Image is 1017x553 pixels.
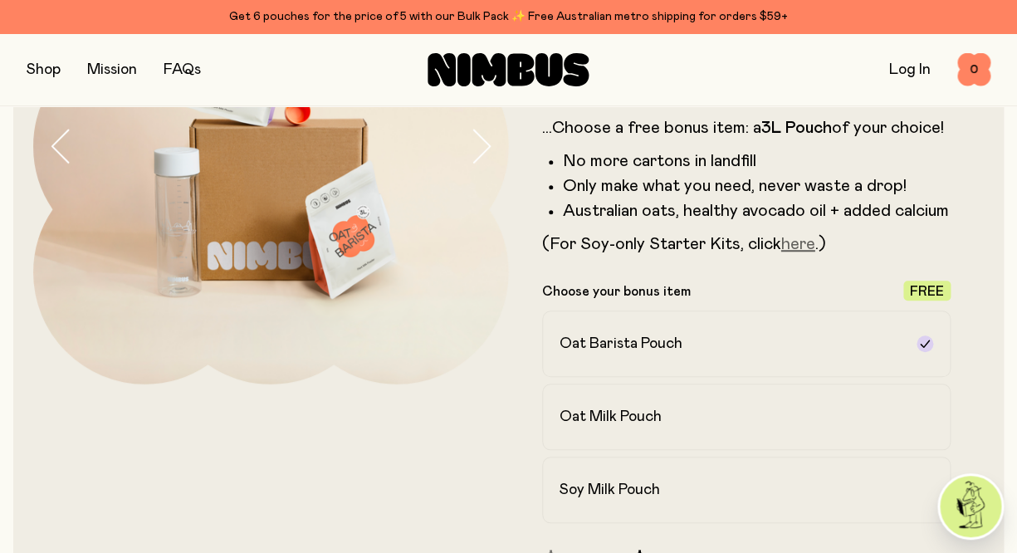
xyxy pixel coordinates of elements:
li: Australian oats, healthy avocado oil + added calcium [563,201,951,221]
p: (For Soy-only Starter Kits, click .) [542,234,951,254]
li: No more cartons in landfill [563,151,951,171]
a: Log In [889,62,931,77]
h2: Oat Barista Pouch [560,334,682,354]
div: Get 6 pouches for the price of 5 with our Bulk Pack ✨ Free Australian metro shipping for orders $59+ [27,7,990,27]
h2: Soy Milk Pouch [560,480,660,500]
a: Mission [87,62,137,77]
h2: Oat Milk Pouch [560,407,662,427]
p: Choose your bonus item [542,283,691,300]
img: agent [940,476,1001,537]
a: here [781,236,815,252]
span: Free [910,285,944,298]
li: Only make what you need, never waste a drop! [563,176,951,196]
a: FAQs [164,62,201,77]
strong: Pouch [785,120,832,136]
button: 0 [957,53,990,86]
strong: 3L [761,120,781,136]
